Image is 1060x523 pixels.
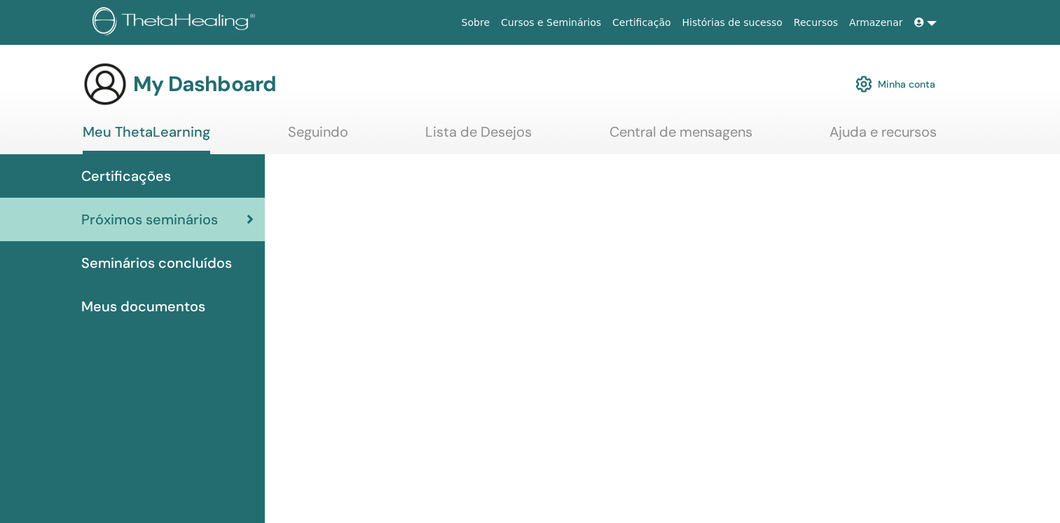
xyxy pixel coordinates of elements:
img: cog.svg [855,72,872,96]
a: Certificação [607,10,676,36]
a: Central de mensagens [610,123,752,151]
a: Sobre [456,10,495,36]
a: Seguindo [288,123,348,151]
img: logo.png [92,7,260,39]
h3: My Dashboard [133,72,276,97]
span: Seminários concluídos [81,252,232,273]
span: Certificações [81,165,171,186]
a: Histórias de sucesso [677,10,788,36]
a: Recursos [788,10,844,36]
span: Meus documentos [81,296,205,317]
a: Cursos e Seminários [495,10,607,36]
a: Meu ThetaLearning [83,123,210,154]
a: Ajuda e recursos [830,123,937,151]
a: Lista de Desejos [425,123,532,151]
a: Minha conta [855,69,935,100]
span: Próximos seminários [81,209,218,230]
a: Armazenar [844,10,908,36]
img: generic-user-icon.jpg [83,62,128,107]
